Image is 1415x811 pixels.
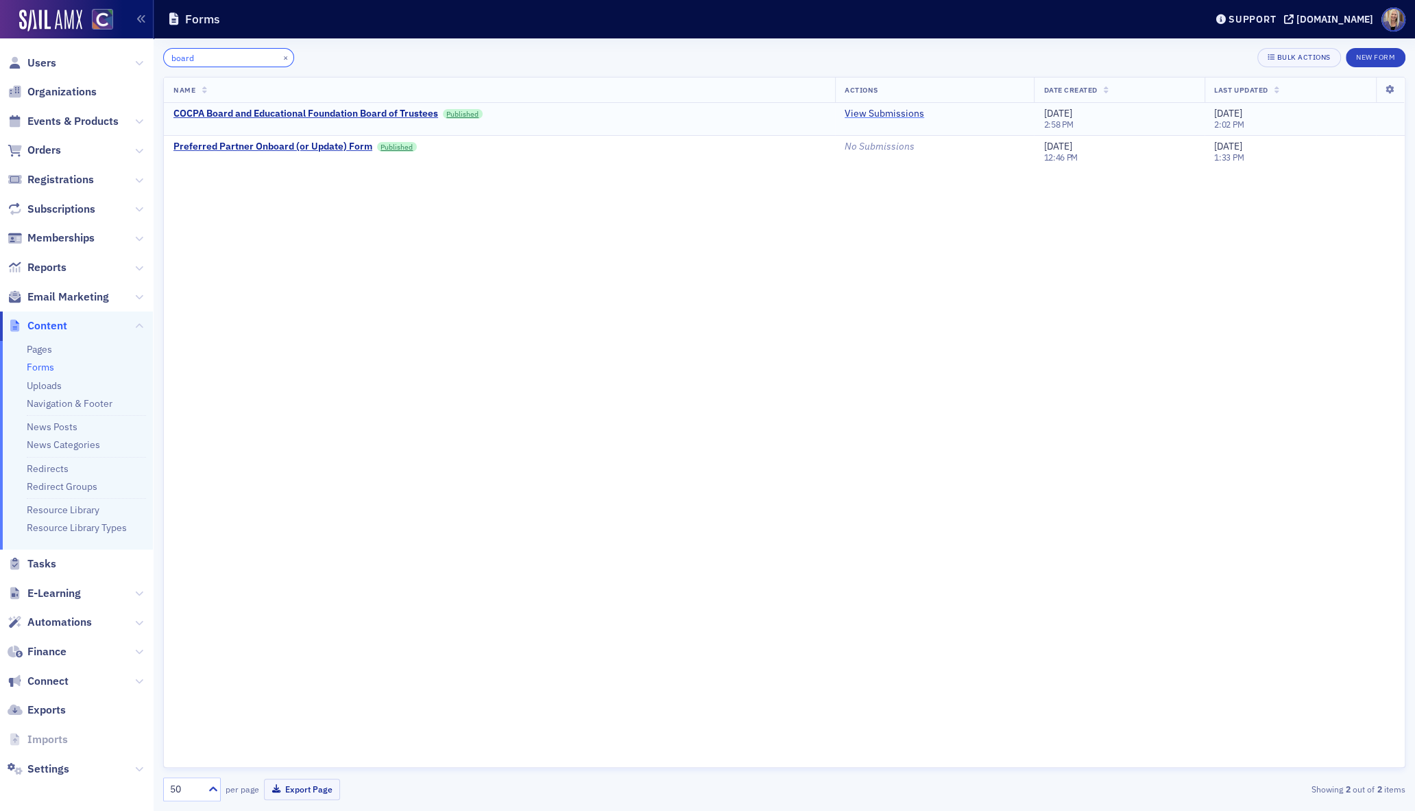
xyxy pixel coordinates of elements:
a: Automations [8,615,92,630]
div: No Submissions [845,141,1024,153]
span: Actions [845,85,878,95]
button: [DOMAIN_NAME] [1284,14,1378,24]
a: Reports [8,260,66,275]
div: Showing out of items [1001,783,1405,795]
span: [DATE] [1214,140,1242,152]
span: Orders [27,143,61,158]
a: Email Marketing [8,290,109,305]
a: Navigation & Footer [27,397,112,410]
a: Subscriptions [8,202,95,217]
span: Subscriptions [27,202,95,217]
span: Imports [27,732,68,747]
a: E-Learning [8,586,81,601]
a: Content [8,318,67,333]
span: [DATE] [1214,107,1242,119]
span: Finance [27,644,66,659]
span: Name [173,85,195,95]
a: New Form [1346,50,1405,62]
time: 1:33 PM [1214,152,1244,163]
time: 2:02 PM [1214,119,1244,130]
a: Forms [27,361,54,373]
time: 12:46 PM [1043,152,1078,163]
span: Organizations [27,84,97,99]
time: 2:58 PM [1043,119,1073,130]
a: Connect [8,674,69,689]
a: Tasks [8,556,56,572]
img: SailAMX [19,10,82,32]
span: Profile [1381,8,1405,32]
a: Pages [27,343,52,355]
a: COCPA Board and Educational Foundation Board of Trustees [173,108,438,120]
a: Users [8,56,56,71]
input: Search… [163,48,294,67]
span: Users [27,56,56,71]
span: Settings [27,762,69,777]
span: Events & Products [27,114,119,129]
span: Content [27,318,67,333]
a: Finance [8,644,66,659]
a: View Homepage [82,9,113,32]
strong: 2 [1343,783,1353,795]
a: Resource Library [27,504,99,516]
div: [DOMAIN_NAME] [1296,13,1373,25]
span: [DATE] [1043,107,1072,119]
a: Registrations [8,172,94,187]
a: News Posts [27,421,77,433]
div: 50 [170,782,200,797]
img: SailAMX [92,9,113,30]
button: New Form [1346,48,1405,67]
strong: 2 [1375,783,1384,795]
a: Organizations [8,84,97,99]
a: Memberships [8,231,95,246]
span: Automations [27,615,92,630]
h1: Forms [185,11,220,27]
button: Bulk Actions [1257,48,1340,67]
span: Date Created [1043,85,1097,95]
label: per page [226,783,259,795]
span: Last Updated [1214,85,1268,95]
div: Bulk Actions [1277,54,1330,61]
span: Memberships [27,231,95,246]
a: Events & Products [8,114,119,129]
span: Email Marketing [27,290,109,305]
button: Export Page [264,779,340,800]
a: Settings [8,762,69,777]
span: Tasks [27,556,56,572]
a: Redirect Groups [27,480,97,493]
a: News Categories [27,438,100,451]
a: Published [443,109,483,119]
a: Preferred Partner Onboard (or Update) Form [173,141,372,153]
span: [DATE] [1043,140,1072,152]
a: Orders [8,143,61,158]
button: × [280,51,292,63]
a: Exports [8,703,66,718]
span: E-Learning [27,586,81,601]
a: Redirects [27,462,69,475]
span: Exports [27,703,66,718]
span: Connect [27,674,69,689]
a: Resource Library Types [27,521,127,534]
a: Published [377,142,417,152]
div: Support [1229,13,1276,25]
span: Reports [27,260,66,275]
a: View Submissions [845,108,924,120]
span: Registrations [27,172,94,187]
a: Uploads [27,379,62,392]
a: Imports [8,732,68,747]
